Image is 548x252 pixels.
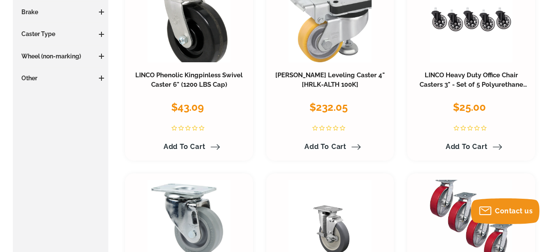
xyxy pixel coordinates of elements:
[171,101,204,113] span: $43.09
[164,143,205,151] span: Add to Cart
[495,207,533,215] span: Contact us
[17,74,104,82] h3: Other
[275,71,385,88] a: [PERSON_NAME] Leveling Caster 4" [HRLK-ALTH 100K]
[453,101,486,113] span: $25.00
[471,198,539,224] button: Contact us
[299,140,361,154] a: Add to Cart
[441,140,502,154] a: Add to Cart
[17,52,104,61] h3: Wheel (non-marking)
[310,101,348,113] span: $232.05
[446,143,488,151] span: Add to Cart
[304,143,346,151] span: Add to Cart
[135,71,243,88] a: LINCO Phenolic Kingpinless Swivel Caster 6" (1200 LBS Cap)
[158,140,220,154] a: Add to Cart
[17,8,104,16] h3: Brake
[420,71,527,107] a: LINCO Heavy Duty Office Chair Casters 3" - Set of 5 Polyurethane Swivel Wheels (600 LBS Cap Combi...
[17,30,104,38] h3: Caster Type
